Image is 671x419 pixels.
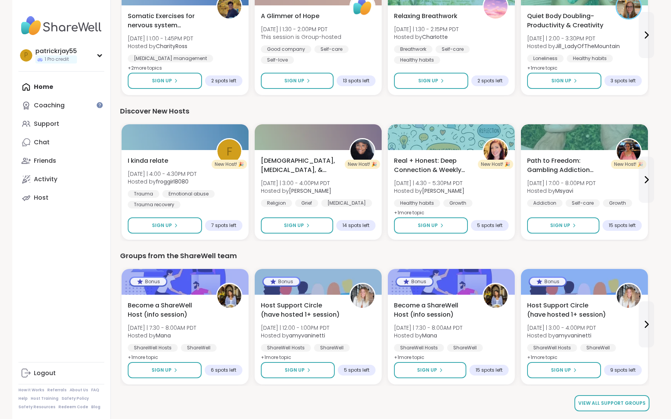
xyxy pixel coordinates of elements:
[261,187,331,195] span: Hosted by
[35,47,77,55] div: patrickrjay55
[18,387,44,393] a: How It Works
[418,77,438,84] span: Sign Up
[611,78,636,84] span: 3 spots left
[128,362,202,378] button: Sign Up
[550,222,570,229] span: Sign Up
[477,222,502,229] span: 5 spots left
[212,160,247,169] div: New Host! 🎉
[261,344,311,352] div: ShareWell Hosts
[128,332,196,339] span: Hosted by
[527,55,564,62] div: Loneliness
[261,33,341,41] span: This session is Group-hosted
[609,222,636,229] span: 15 spots left
[422,332,437,339] b: Mana
[394,45,432,53] div: Breathwork
[555,332,591,339] b: amyvaninetti
[567,55,613,62] div: Healthy habits
[18,404,55,410] a: Safety Resources
[527,12,607,30] span: Quiet Body Doubling- Productivity & Creativity
[397,278,432,285] div: Bonus
[34,120,59,128] div: Support
[128,12,208,30] span: Somatic Exercises for nervous system regulation
[527,42,620,50] span: Hosted by
[530,278,566,285] div: Bonus
[128,324,196,332] span: [DATE] | 7:30 - 8:00AM PDT
[611,160,646,169] div: New Host! 🎉
[58,404,88,410] a: Redeem Code
[555,42,620,50] b: Jill_LadyOfTheMountain
[574,395,649,411] a: View all support groups
[18,170,104,189] a: Activity
[527,324,596,332] span: [DATE] | 3:00 - 4:00PM PDT
[284,77,304,84] span: Sign Up
[394,73,468,89] button: Sign Up
[394,199,440,207] div: Healthy habits
[443,199,472,207] div: Growth
[555,187,573,195] b: Msyavi
[91,404,100,410] a: Blog
[261,25,341,33] span: [DATE] | 1:30 - 2:00PM PDT
[62,396,89,401] a: Safety Policy
[527,199,563,207] div: Addiction
[181,344,217,352] div: ShareWell
[261,199,292,207] div: Religion
[394,179,464,187] span: [DATE] | 4:30 - 5:30PM PDT
[34,194,48,202] div: Host
[128,190,159,198] div: Trauma
[128,170,197,178] span: [DATE] | 4:00 - 4:30PM PDT
[295,199,318,207] div: Grief
[70,387,88,393] a: About Us
[261,45,311,53] div: Good company
[394,217,468,234] button: Sign Up
[527,156,607,175] span: Path to Freedom: Gambling Addiction support group
[261,73,334,89] button: Sign Up
[394,301,474,319] span: Become a ShareWell Host (info session)
[128,217,202,234] button: Sign Up
[394,25,459,33] span: [DATE] | 1:30 - 2:15PM PDT
[211,222,236,229] span: 7 spots left
[314,344,350,352] div: ShareWell
[152,222,172,229] span: Sign Up
[18,115,104,133] a: Support
[551,367,571,374] span: Sign Up
[47,387,67,393] a: Referrals
[227,142,232,160] span: f
[477,78,502,84] span: 2 spots left
[211,78,236,84] span: 2 spots left
[128,35,193,42] span: [DATE] | 1:00 - 1:45PM PDT
[394,362,466,378] button: Sign Up
[128,178,197,185] span: Hosted by
[578,400,646,407] span: View all support groups
[484,139,507,163] img: Charlie_Lovewitch
[527,187,596,195] span: Hosted by
[91,387,99,393] a: FAQ
[18,12,104,39] img: ShareWell Nav Logo
[128,73,202,89] button: Sign Up
[484,284,507,308] img: Mana
[394,56,440,64] div: Healthy habits
[264,278,299,285] div: Bonus
[261,56,294,64] div: Self-love
[156,42,187,50] b: CharityRoss
[343,78,369,84] span: 13 spots left
[261,301,341,319] span: Host Support Circle (have hosted 1+ session)
[128,42,193,50] span: Hosted by
[610,367,636,373] span: 9 spots left
[261,362,335,378] button: Sign Up
[217,284,241,308] img: Mana
[18,189,104,207] a: Host
[527,362,601,378] button: Sign Up
[566,199,600,207] div: Self-care
[156,178,189,185] b: froggirl8080
[34,369,56,377] div: Logout
[128,301,208,319] span: Become a ShareWell Host (info session)
[527,35,620,42] span: [DATE] | 2:00 - 3:30PM PDT
[422,33,448,41] b: CharIotte
[527,73,601,89] button: Sign Up
[18,364,104,382] a: Logout
[18,152,104,170] a: Friends
[527,217,599,234] button: Sign Up
[24,50,28,60] span: p
[351,139,374,163] img: Rasheda
[261,179,331,187] span: [DATE] | 3:00 - 4:00PM PDT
